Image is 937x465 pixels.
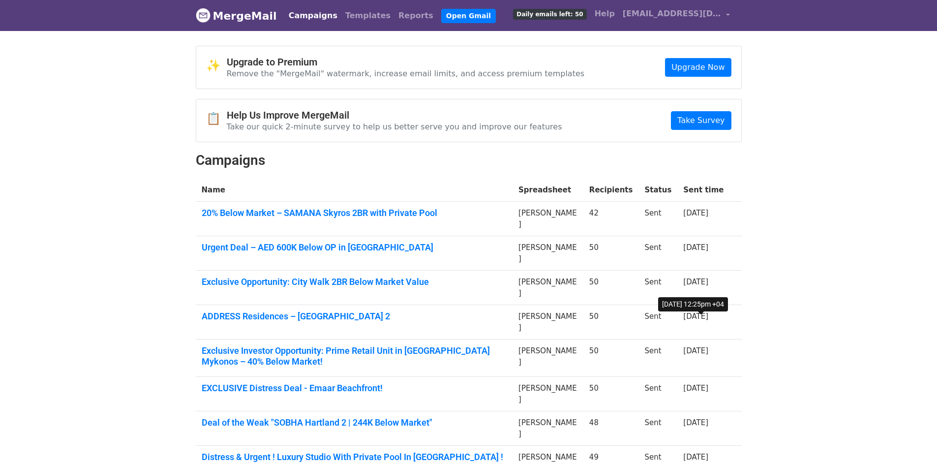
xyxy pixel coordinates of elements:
a: Open Gmail [441,9,496,23]
a: MergeMail [196,5,277,26]
a: Exclusive Investor Opportunity: Prime Retail Unit in [GEOGRAPHIC_DATA] Mykonos – 40% Below Market! [202,345,507,367]
td: Sent [638,305,677,340]
span: [EMAIL_ADDRESS][DOMAIN_NAME] [623,8,721,20]
td: [PERSON_NAME] [513,271,583,305]
td: 50 [583,236,639,271]
th: Spreadsheet [513,179,583,202]
a: [DATE] [683,312,708,321]
td: Sent [638,202,677,236]
td: Sent [638,236,677,271]
td: [PERSON_NAME] [513,305,583,340]
a: Daily emails left: 50 [509,4,590,24]
td: 42 [583,202,639,236]
img: MergeMail logo [196,8,211,23]
h2: Campaigns [196,152,742,169]
h4: Help Us Improve MergeMail [227,109,562,121]
a: EXCLUSIVE Distress Deal - Emaar Beachfront! [202,383,507,394]
span: ✨ [206,59,227,73]
td: Sent [638,340,677,377]
td: 48 [583,411,639,446]
p: Take our quick 2-minute survey to help us better serve you and improve our features [227,122,562,132]
td: [PERSON_NAME] [513,411,583,446]
a: Reports [394,6,437,26]
a: [DATE] [683,384,708,393]
a: Urgent Deal – AED 600K Below OP in [GEOGRAPHIC_DATA] [202,242,507,253]
td: 50 [583,305,639,340]
span: Daily emails left: 50 [513,9,586,20]
th: Recipients [583,179,639,202]
a: Deal of the Weak "SOBHA Hartland 2 | 244K Below Market" [202,417,507,428]
a: Templates [341,6,394,26]
th: Status [638,179,677,202]
a: [DATE] [683,418,708,427]
span: 📋 [206,112,227,126]
p: Remove the "MergeMail" watermark, increase email limits, and access premium templates [227,68,585,79]
a: [DATE] [683,346,708,355]
td: 50 [583,377,639,411]
td: [PERSON_NAME] [513,340,583,377]
a: [EMAIL_ADDRESS][DOMAIN_NAME] [619,4,734,27]
div: [DATE] 12:25pm +04 [658,297,728,311]
td: Sent [638,411,677,446]
td: Sent [638,271,677,305]
a: [DATE] [683,209,708,217]
iframe: Chat Widget [888,418,937,465]
a: [DATE] [683,278,708,286]
a: [DATE] [683,243,708,252]
td: [PERSON_NAME] [513,236,583,271]
a: Help [591,4,619,24]
td: [PERSON_NAME] [513,377,583,411]
td: 50 [583,271,639,305]
th: Sent time [677,179,729,202]
a: ADDRESS Residences – [GEOGRAPHIC_DATA] 2 [202,311,507,322]
td: 50 [583,340,639,377]
th: Name [196,179,513,202]
a: Distress & Urgent ! Luxury Studio With Private Pool In [GEOGRAPHIC_DATA] ! [202,452,507,463]
a: Exclusive Opportunity: City Walk 2BR Below Market Value [202,277,507,287]
td: [PERSON_NAME] [513,202,583,236]
a: Upgrade Now [665,58,731,77]
td: Sent [638,377,677,411]
a: [DATE] [683,453,708,462]
h4: Upgrade to Premium [227,56,585,68]
a: 20% Below Market – SAMANA Skyros 2BR with Private Pool [202,208,507,218]
a: Campaigns [285,6,341,26]
a: Take Survey [671,111,731,130]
